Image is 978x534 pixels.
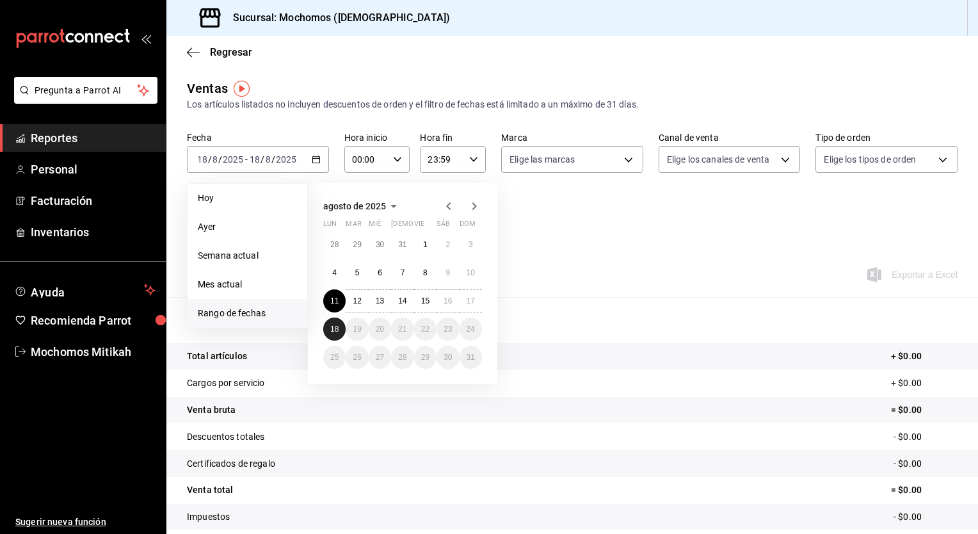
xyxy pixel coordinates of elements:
[460,346,482,369] button: 31 de agosto de 2025
[323,318,346,341] button: 18 de agosto de 2025
[261,154,264,165] span: /
[391,346,413,369] button: 28 de agosto de 2025
[222,154,244,165] input: ----
[187,312,958,328] p: Resumen
[398,325,406,334] abbr: 21 de agosto de 2025
[346,261,368,284] button: 5 de agosto de 2025
[414,233,437,256] button: 1 de agosto de 2025
[187,510,230,524] p: Impuestos
[824,153,916,166] span: Elige los tipos de orden
[369,261,391,284] button: 6 de agosto de 2025
[467,325,475,334] abbr: 24 de agosto de 2025
[421,353,429,362] abbr: 29 de agosto de 2025
[469,240,473,249] abbr: 3 de agosto de 2025
[444,325,452,334] abbr: 23 de agosto de 2025
[198,307,297,320] span: Rango de fechas
[894,510,958,524] p: - $0.00
[376,353,384,362] abbr: 27 de agosto de 2025
[330,353,339,362] abbr: 25 de agosto de 2025
[346,220,361,233] abbr: martes
[460,318,482,341] button: 24 de agosto de 2025
[444,296,452,305] abbr: 16 de agosto de 2025
[330,296,339,305] abbr: 11 de agosto de 2025
[223,10,450,26] h3: Sucursal: Mochomos ([DEMOGRAPHIC_DATA])
[31,223,156,241] span: Inventarios
[460,233,482,256] button: 3 de agosto de 2025
[187,430,264,444] p: Descuentos totales
[353,240,361,249] abbr: 29 de julio de 2025
[31,282,139,298] span: Ayuda
[15,515,156,529] span: Sugerir nueva función
[187,133,329,142] label: Fecha
[275,154,297,165] input: ----
[437,220,450,233] abbr: sábado
[437,289,459,312] button: 16 de agosto de 2025
[249,154,261,165] input: --
[414,346,437,369] button: 29 de agosto de 2025
[414,261,437,284] button: 8 de agosto de 2025
[323,220,337,233] abbr: lunes
[420,133,486,142] label: Hora fin
[501,133,643,142] label: Marca
[346,233,368,256] button: 29 de julio de 2025
[414,318,437,341] button: 22 de agosto de 2025
[894,430,958,444] p: - $0.00
[355,268,360,277] abbr: 5 de agosto de 2025
[344,133,410,142] label: Hora inicio
[467,268,475,277] abbr: 10 de agosto de 2025
[894,457,958,471] p: - $0.00
[332,268,337,277] abbr: 4 de agosto de 2025
[891,376,958,390] p: + $0.00
[187,350,247,363] p: Total artículos
[196,154,208,165] input: --
[460,261,482,284] button: 10 de agosto de 2025
[198,249,297,263] span: Semana actual
[467,296,475,305] abbr: 17 de agosto de 2025
[218,154,222,165] span: /
[421,296,429,305] abbr: 15 de agosto de 2025
[467,353,475,362] abbr: 31 de agosto de 2025
[437,233,459,256] button: 2 de agosto de 2025
[35,84,138,97] span: Pregunta a Parrot AI
[9,93,157,106] a: Pregunta a Parrot AI
[353,325,361,334] abbr: 19 de agosto de 2025
[423,268,428,277] abbr: 8 de agosto de 2025
[234,81,250,97] img: Tooltip marker
[330,240,339,249] abbr: 28 de julio de 2025
[323,233,346,256] button: 28 de julio de 2025
[376,325,384,334] abbr: 20 de agosto de 2025
[187,79,228,98] div: Ventas
[31,129,156,147] span: Reportes
[323,346,346,369] button: 25 de agosto de 2025
[323,261,346,284] button: 4 de agosto de 2025
[398,240,406,249] abbr: 31 de julio de 2025
[187,457,275,471] p: Certificados de regalo
[346,318,368,341] button: 19 de agosto de 2025
[369,346,391,369] button: 27 de agosto de 2025
[369,220,381,233] abbr: miércoles
[444,353,452,362] abbr: 30 de agosto de 2025
[891,483,958,497] p: = $0.00
[323,289,346,312] button: 11 de agosto de 2025
[376,240,384,249] abbr: 30 de julio de 2025
[187,46,252,58] button: Regresar
[141,33,151,44] button: open_drawer_menu
[369,233,391,256] button: 30 de julio de 2025
[323,201,386,211] span: agosto de 2025
[391,318,413,341] button: 21 de agosto de 2025
[346,346,368,369] button: 26 de agosto de 2025
[391,261,413,284] button: 7 de agosto de 2025
[391,233,413,256] button: 31 de julio de 2025
[210,46,252,58] span: Regresar
[330,325,339,334] abbr: 18 de agosto de 2025
[323,198,401,214] button: agosto de 2025
[198,278,297,291] span: Mes actual
[398,296,406,305] abbr: 14 de agosto de 2025
[187,376,265,390] p: Cargos por servicio
[398,353,406,362] abbr: 28 de agosto de 2025
[187,483,233,497] p: Venta total
[891,403,958,417] p: = $0.00
[460,289,482,312] button: 17 de agosto de 2025
[391,289,413,312] button: 14 de agosto de 2025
